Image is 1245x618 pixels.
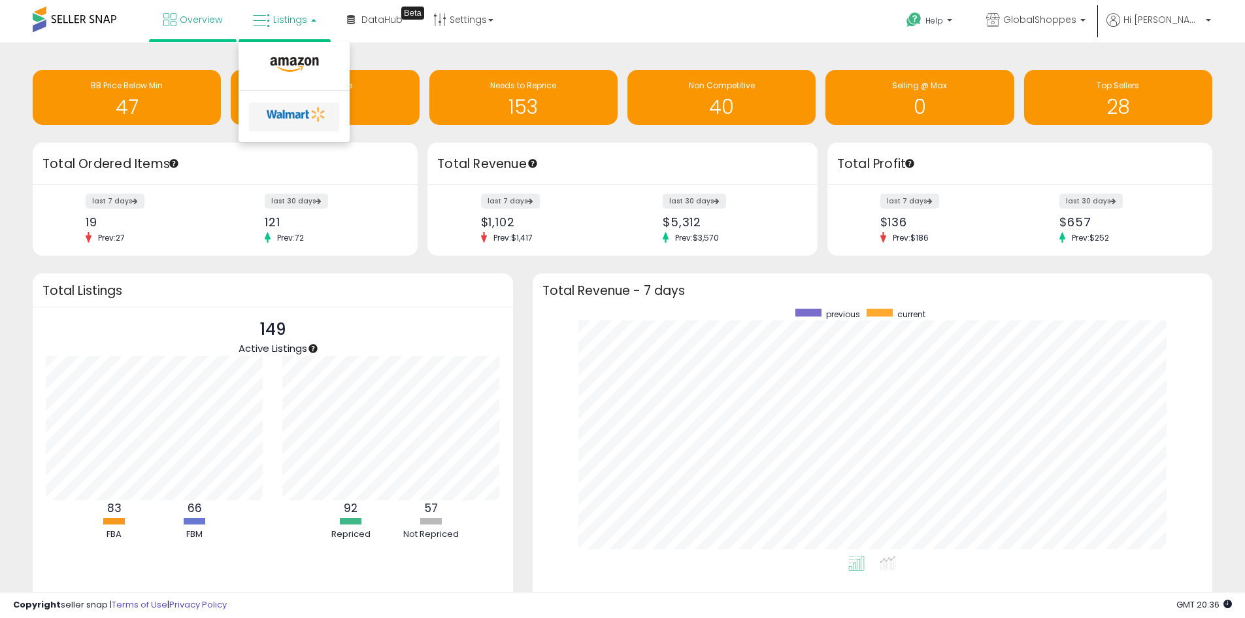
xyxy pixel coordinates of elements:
span: Active Listings [239,341,307,355]
span: previous [826,309,860,320]
div: $136 [880,215,1010,229]
b: 57 [425,500,438,516]
label: last 7 days [86,194,144,209]
span: Prev: $3,570 [669,232,725,243]
h3: Total Revenue [437,155,808,173]
span: Prev: $1,417 [487,232,539,243]
span: 2025-10-8 20:36 GMT [1176,598,1232,611]
span: GlobalShoppes [1003,13,1076,26]
h1: 153 [436,96,611,118]
a: BB Price Below Min 47 [33,70,221,125]
h1: 47 [39,96,214,118]
div: Repriced [312,528,390,541]
label: last 30 days [265,194,328,209]
span: Prev: $252 [1065,232,1116,243]
div: seller snap | | [13,599,227,611]
div: Tooltip anchor [307,343,319,354]
span: current [897,309,925,320]
label: last 30 days [1059,194,1123,209]
a: Needs to Reprice 153 [429,70,618,125]
label: last 7 days [880,194,939,209]
i: Get Help [906,12,922,28]
label: last 7 days [481,194,540,209]
label: last 30 days [663,194,726,209]
div: $657 [1059,215,1189,229]
a: Non Competitive 40 [627,70,816,125]
h1: 3 [237,96,412,118]
div: Tooltip anchor [168,158,180,169]
div: Tooltip anchor [527,158,539,169]
p: 149 [239,317,307,342]
span: Listings [273,13,307,26]
h1: 0 [832,96,1007,118]
b: 66 [188,500,202,516]
strong: Copyright [13,598,61,611]
h1: 28 [1031,96,1206,118]
div: FBM [156,528,234,541]
a: Privacy Policy [169,598,227,611]
div: 121 [265,215,395,229]
a: Selling @ Max 0 [825,70,1014,125]
span: Non Competitive [689,80,755,91]
span: Needs to Reprice [490,80,556,91]
span: Prev: 72 [271,232,310,243]
h1: 40 [634,96,809,118]
span: Top Sellers [1097,80,1139,91]
div: Tooltip anchor [904,158,916,169]
span: Inventory Age [298,80,352,91]
span: Hi [PERSON_NAME] [1123,13,1202,26]
b: 92 [344,500,357,516]
h3: Total Revenue - 7 days [542,286,1203,296]
span: Help [925,15,943,26]
b: 83 [107,500,122,516]
a: Inventory Age 3 [231,70,419,125]
h3: Total Profit [837,155,1203,173]
div: $1,102 [481,215,613,229]
span: Overview [180,13,222,26]
a: Top Sellers 28 [1024,70,1212,125]
a: Hi [PERSON_NAME] [1106,13,1211,43]
span: Prev: $186 [886,232,935,243]
div: 19 [86,215,216,229]
div: Not Repriced [392,528,471,541]
a: Help [896,2,965,43]
div: FBA [75,528,154,541]
span: BB Price Below Min [91,80,163,91]
span: Prev: 27 [91,232,131,243]
h3: Total Ordered Items [42,155,408,173]
h3: Total Listings [42,286,503,296]
span: Selling @ Max [892,80,947,91]
div: Tooltip anchor [401,7,424,20]
div: $5,312 [663,215,795,229]
a: Terms of Use [112,598,167,611]
span: DataHub [361,13,403,26]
